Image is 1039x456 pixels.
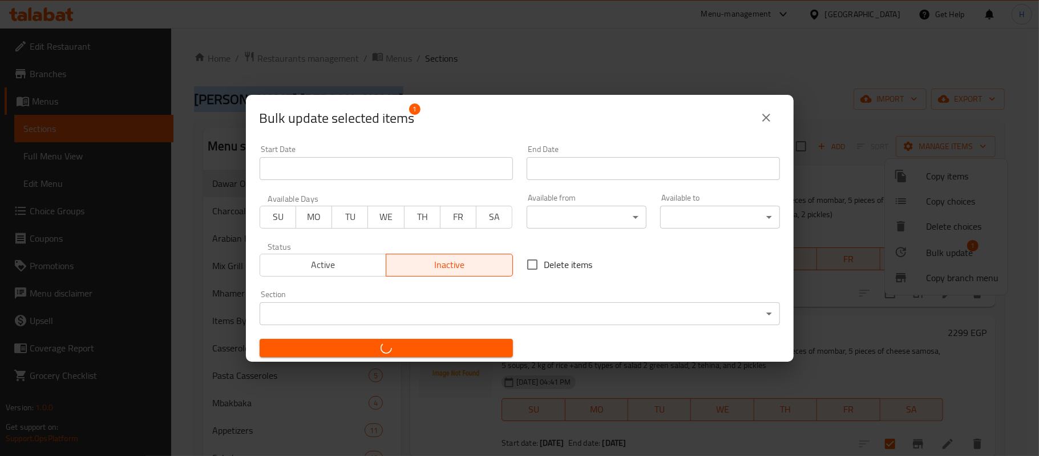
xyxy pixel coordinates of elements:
[445,209,472,225] span: FR
[391,257,508,273] span: Inactive
[337,209,363,225] span: TU
[265,209,292,225] span: SU
[409,103,421,115] span: 1
[331,206,368,229] button: TU
[260,302,780,325] div: ​
[260,206,296,229] button: SU
[440,206,476,229] button: FR
[409,209,436,225] span: TH
[660,206,780,229] div: ​
[301,209,328,225] span: MO
[265,257,382,273] span: Active
[544,258,593,271] span: Delete items
[481,209,508,225] span: SA
[260,254,387,277] button: Active
[296,206,332,229] button: MO
[260,109,415,127] span: Selected items count
[753,104,780,131] button: close
[367,206,404,229] button: WE
[404,206,440,229] button: TH
[476,206,512,229] button: SA
[386,254,513,277] button: Inactive
[373,209,399,225] span: WE
[527,206,646,229] div: ​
